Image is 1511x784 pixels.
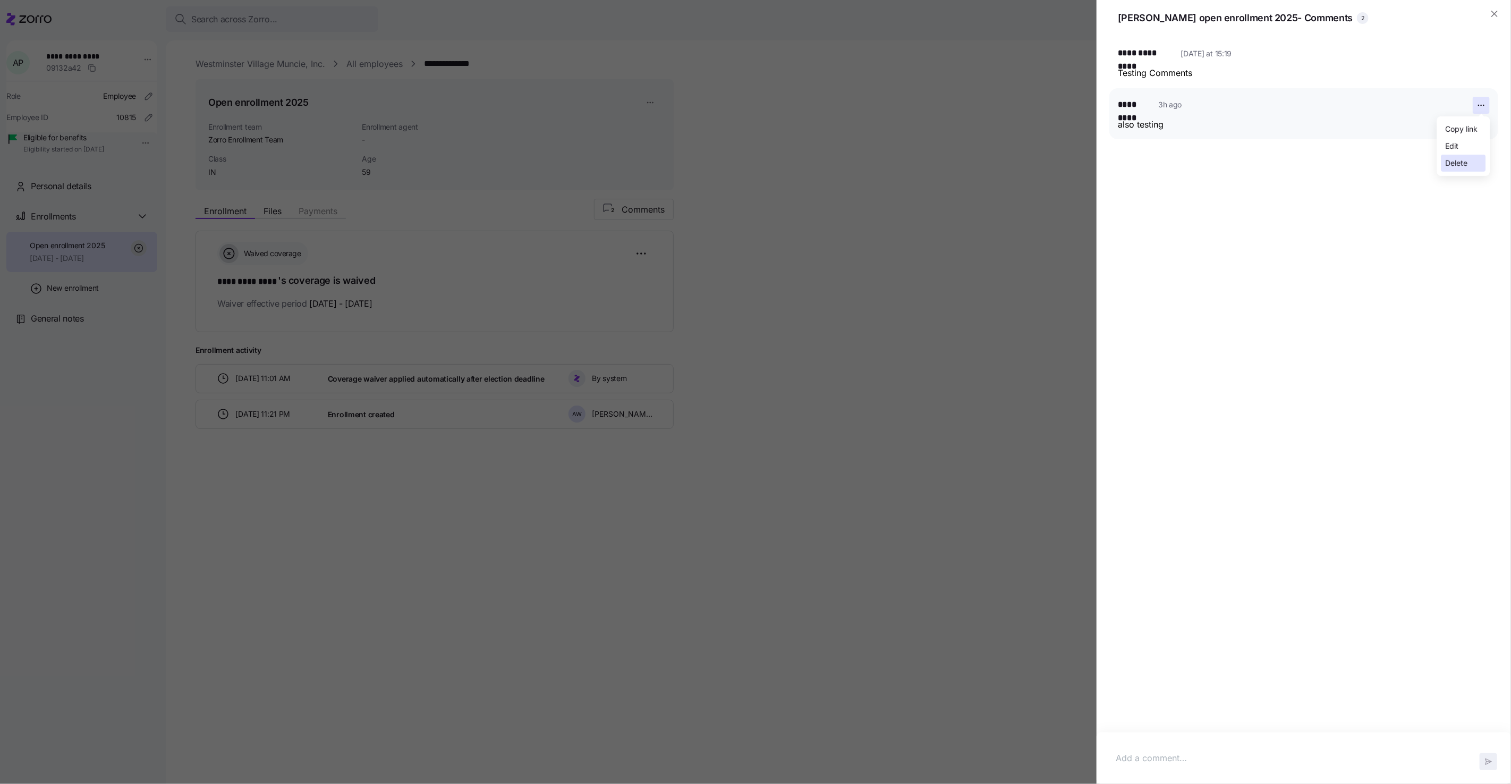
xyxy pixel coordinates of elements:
[1445,123,1478,135] div: Copy link
[1361,12,1365,24] span: 2
[1118,66,1490,80] p: Testing Comments
[1445,157,1467,169] div: Delete
[1158,99,1182,110] span: 3h ago
[1118,11,1353,26] span: [PERSON_NAME] open enrollment 2025 - Comments
[1181,48,1232,59] span: [DATE] at 15:19
[1445,140,1458,152] div: Edit
[1118,118,1490,131] p: also testing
